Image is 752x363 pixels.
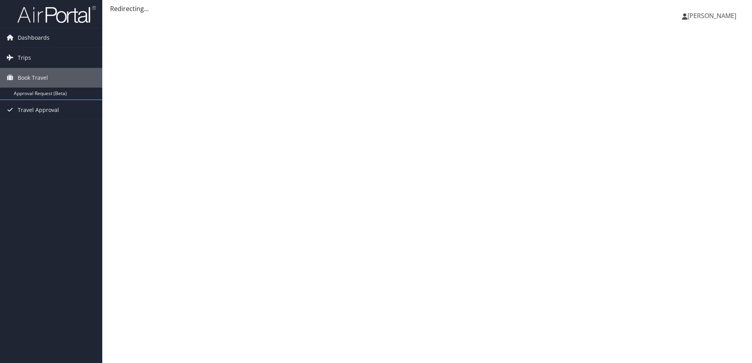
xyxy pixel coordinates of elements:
[110,4,744,13] div: Redirecting...
[18,100,59,120] span: Travel Approval
[18,68,48,88] span: Book Travel
[18,48,31,68] span: Trips
[17,5,96,24] img: airportal-logo.png
[682,4,744,27] a: [PERSON_NAME]
[687,11,736,20] span: [PERSON_NAME]
[18,28,50,48] span: Dashboards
